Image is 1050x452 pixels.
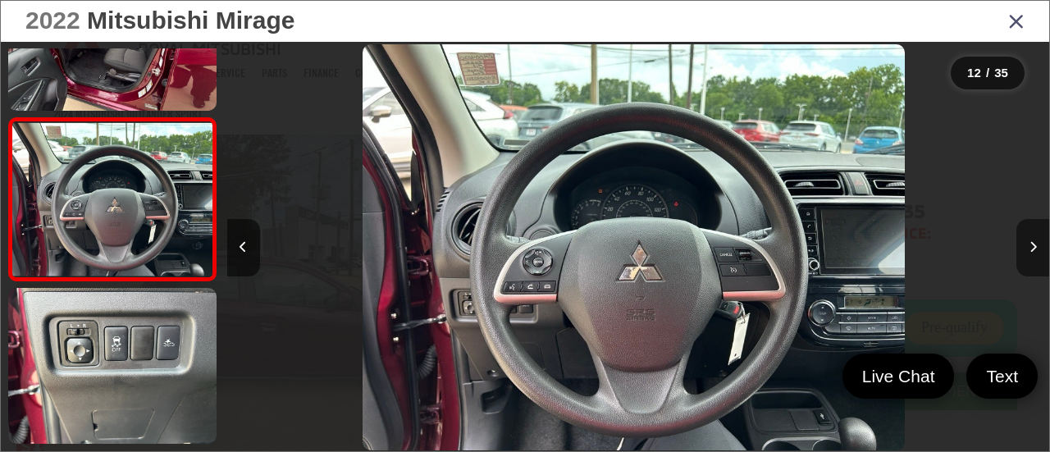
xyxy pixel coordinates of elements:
[25,7,80,34] span: 2022
[854,365,943,387] span: Live Chat
[1016,219,1049,276] button: Next image
[11,123,214,276] img: 2022 Mitsubishi Mirage ES
[1008,10,1025,31] i: Close gallery
[6,286,218,445] img: 2022 Mitsubishi Mirage ES
[222,44,1044,451] div: 2022 Mitsubishi Mirage ES 11
[978,365,1026,387] span: Text
[363,44,905,451] img: 2022 Mitsubishi Mirage ES
[967,66,981,80] span: 12
[984,67,991,79] span: /
[842,354,955,399] a: Live Chat
[227,219,260,276] button: Previous image
[994,66,1008,80] span: 35
[87,7,294,34] span: Mitsubishi Mirage
[966,354,1038,399] a: Text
